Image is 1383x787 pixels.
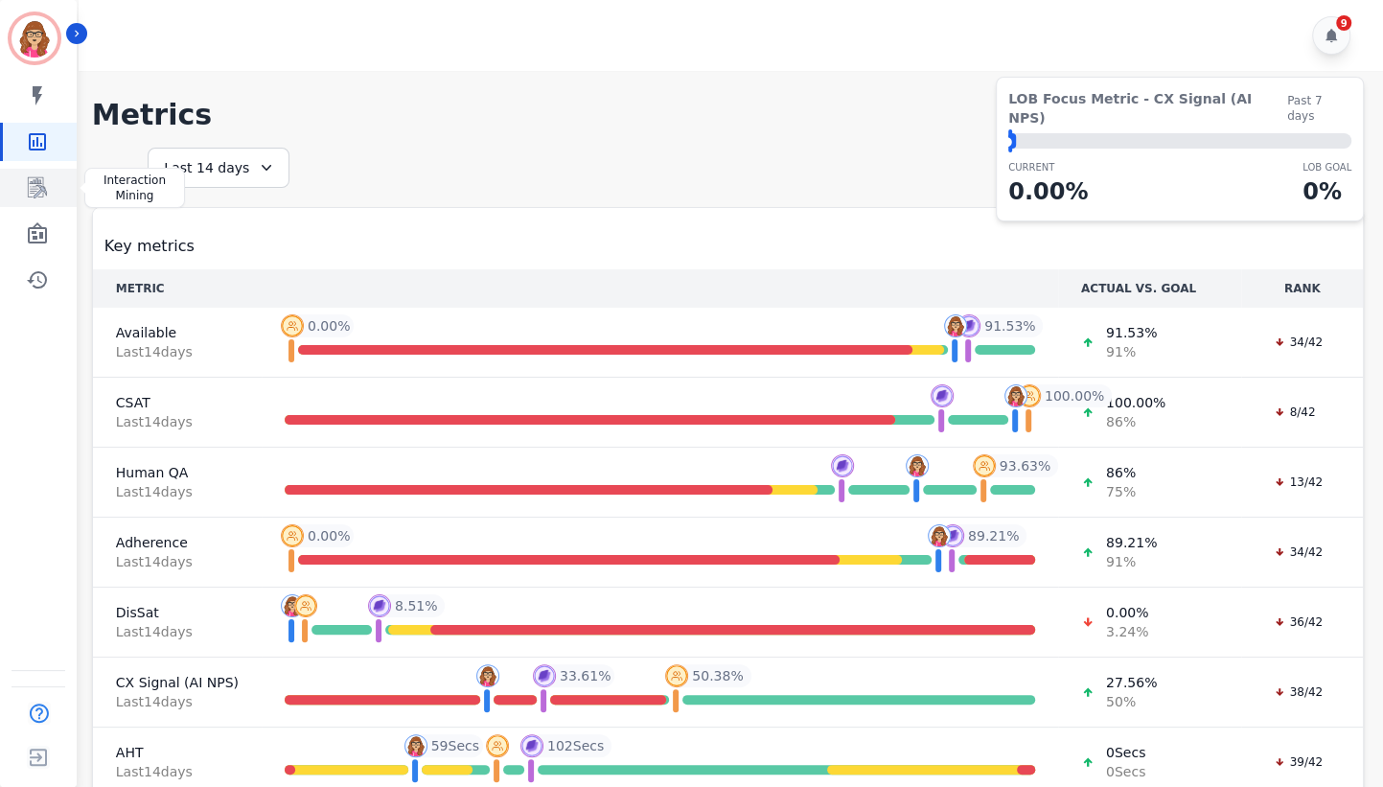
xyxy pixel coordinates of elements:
span: Last 14 day s [116,762,239,781]
span: 91.53 % [1106,323,1157,342]
span: Last 14 day s [116,622,239,641]
span: 102 Secs [547,736,604,755]
span: LOB Focus Metric - CX Signal (AI NPS) [1008,89,1287,127]
img: profile-pic [404,734,427,757]
p: CURRENT [1008,160,1088,174]
span: Past 7 days [1287,93,1351,124]
span: Available [116,323,239,342]
img: profile-pic [941,524,964,547]
span: 0 Secs [1106,743,1145,762]
p: 0 % [1302,174,1351,209]
span: Last 14 day s [116,692,239,711]
span: 59 Secs [431,736,479,755]
img: profile-pic [1004,384,1027,407]
span: 86 % [1106,463,1136,482]
span: Key metrics [104,235,195,258]
span: 93.63 % [1000,456,1050,475]
span: AHT [116,743,239,762]
img: profile-pic [1018,384,1041,407]
span: 91 % [1106,342,1157,361]
span: 89.21 % [1106,533,1157,552]
span: 0.00 % [308,526,350,545]
span: Last 14 day s [116,342,239,361]
span: 27.56 % [1106,673,1157,692]
span: 3.24 % [1106,622,1148,641]
img: profile-pic [831,454,854,477]
span: Last 14 day s [116,482,239,501]
th: RANK [1241,269,1363,308]
img: profile-pic [928,524,951,547]
img: profile-pic [486,734,509,757]
p: LOB Goal [1302,160,1351,174]
span: 0.00 % [308,316,350,336]
span: 100.00 % [1045,386,1104,405]
img: profile-pic [520,734,543,757]
img: Bordered avatar [12,15,58,61]
span: DisSat [116,603,239,622]
div: 8/42 [1264,403,1325,422]
img: profile-pic [931,384,954,407]
img: profile-pic [281,314,304,337]
span: CX Signal (AI NPS) [116,673,239,692]
div: 38/42 [1264,683,1332,702]
span: Last 14 day s [116,412,239,431]
div: 34/42 [1264,333,1332,352]
span: CSAT [116,393,239,412]
span: Human QA [116,463,239,482]
span: Last 14 day s [116,552,239,571]
span: Adherence [116,533,239,552]
div: 13/42 [1264,473,1332,492]
img: profile-pic [665,664,688,687]
img: profile-pic [906,454,929,477]
th: ACTUAL VS. GOAL [1058,269,1242,308]
img: profile-pic [944,314,967,337]
span: 91 % [1106,552,1157,571]
span: 33.61 % [560,666,611,685]
div: Last 14 days [148,148,289,188]
div: 34/42 [1264,543,1332,562]
span: 0 Secs [1106,762,1145,781]
img: profile-pic [281,524,304,547]
span: 91.53 % [984,316,1035,336]
div: ⬤ [1008,133,1016,149]
span: 100.00 % [1106,393,1165,412]
span: 0.00 % [1106,603,1148,622]
span: 50.38 % [692,666,743,685]
img: profile-pic [957,314,980,337]
div: 36/42 [1264,613,1332,632]
p: 0.00 % [1008,174,1088,209]
img: profile-pic [533,664,556,687]
img: profile-pic [368,594,391,617]
img: profile-pic [281,594,304,617]
th: METRIC [93,269,262,308]
div: 39/42 [1264,752,1332,772]
h1: Metrics [92,98,1364,132]
span: 75 % [1106,482,1136,501]
span: 86 % [1106,412,1165,431]
div: 9 [1336,15,1351,31]
span: 8.51 % [395,596,437,615]
img: profile-pic [973,454,996,477]
span: 89.21 % [968,526,1019,545]
img: profile-pic [476,664,499,687]
img: profile-pic [294,594,317,617]
span: 50 % [1106,692,1157,711]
